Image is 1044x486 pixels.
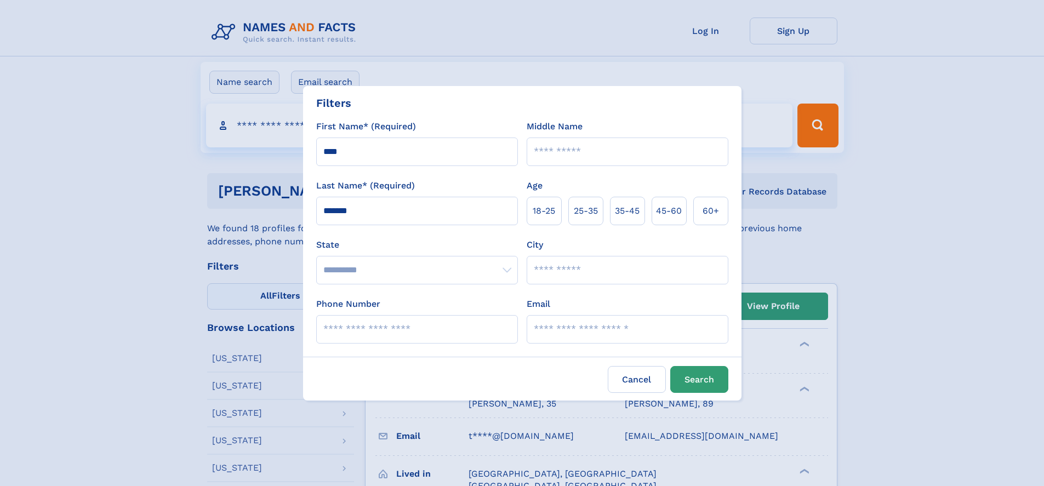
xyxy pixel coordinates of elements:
[703,204,719,218] span: 60+
[316,179,415,192] label: Last Name* (Required)
[527,120,583,133] label: Middle Name
[316,95,351,111] div: Filters
[656,204,682,218] span: 45‑60
[574,204,598,218] span: 25‑35
[615,204,640,218] span: 35‑45
[527,238,543,251] label: City
[608,366,666,393] label: Cancel
[316,120,416,133] label: First Name* (Required)
[533,204,555,218] span: 18‑25
[316,238,518,251] label: State
[670,366,728,393] button: Search
[527,298,550,311] label: Email
[316,298,380,311] label: Phone Number
[527,179,543,192] label: Age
